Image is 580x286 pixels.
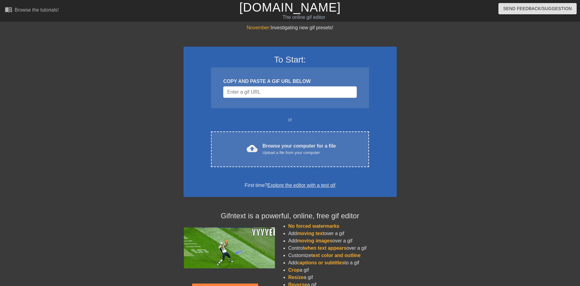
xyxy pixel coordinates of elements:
[288,252,397,259] li: Customize
[199,116,381,123] div: or
[288,275,304,280] span: Resize
[288,266,397,274] li: a gif
[262,142,336,156] div: Browse your computer for a file
[288,223,339,229] span: No forced watermarks
[304,245,346,251] span: when text appears
[192,182,389,189] div: First time?
[247,143,258,154] span: cloud_upload
[498,3,577,14] button: Send Feedback/Suggestion
[223,86,357,98] input: Username
[15,7,59,13] div: Browse the tutorials!
[288,274,397,281] li: a gif
[288,237,397,245] li: Add over a gif
[311,253,360,258] span: text color and outline
[247,25,270,30] span: November:
[239,1,341,14] a: [DOMAIN_NAME]
[267,183,335,188] a: Explore the editor with a test gif
[184,212,397,220] h4: Gifntext is a powerful, online, free gif editor
[288,267,300,273] span: Crop
[196,14,411,21] div: The online gif editor
[503,5,572,13] span: Send Feedback/Suggestion
[184,227,275,268] img: football_small.gif
[184,24,397,31] div: Investigating new gif presets!
[297,238,332,243] span: moving images
[223,78,357,85] div: COPY AND PASTE A GIF URL BELOW
[5,6,12,13] span: menu_book
[297,260,344,265] span: captions or subtitles
[288,259,397,266] li: Add to a gif
[262,150,336,156] div: Upload a file from your computer
[288,245,397,252] li: Control over a gif
[192,55,389,65] h3: To Start:
[288,230,397,237] li: Add over a gif
[5,6,59,15] a: Browse the tutorials!
[297,231,324,236] span: moving text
